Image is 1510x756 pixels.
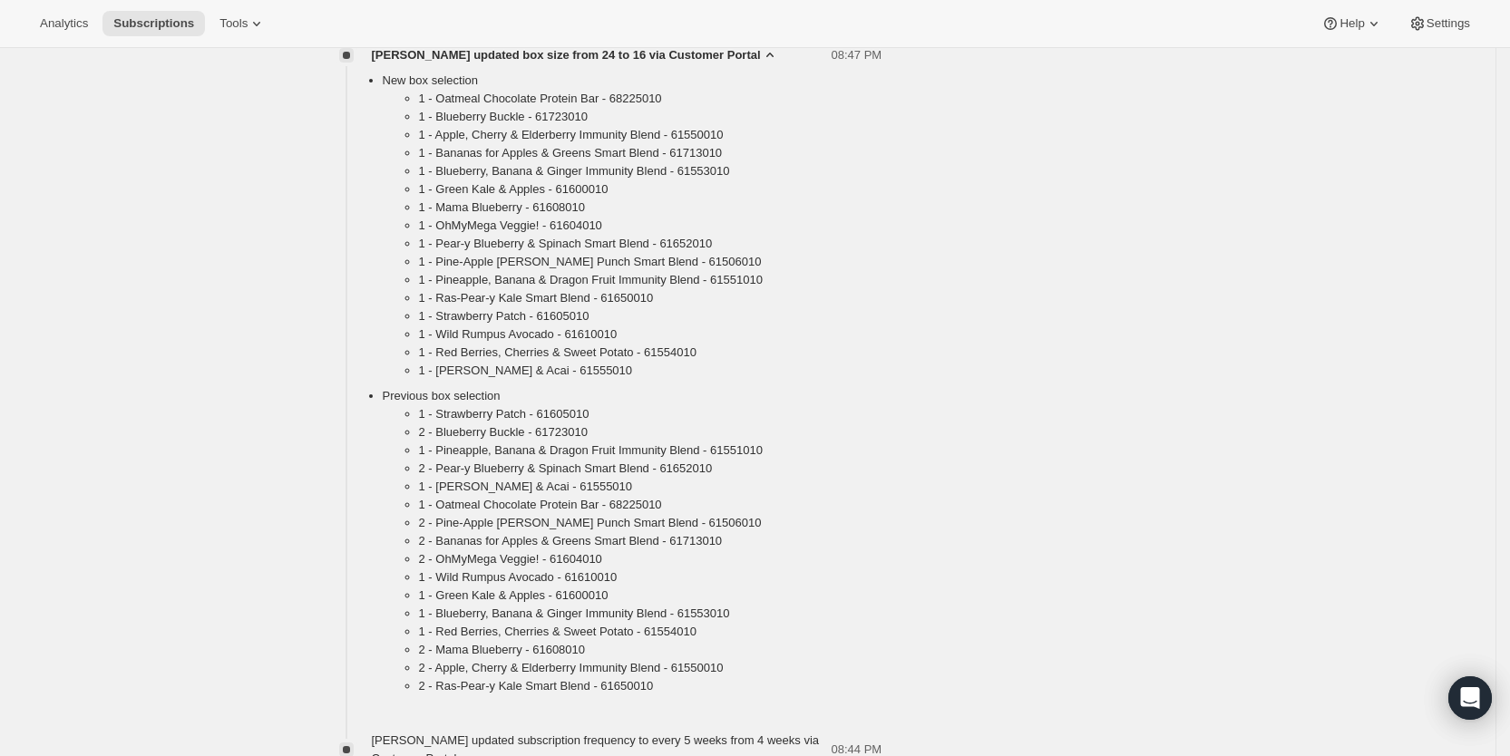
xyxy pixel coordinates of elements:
li: 2 - Apple, Cherry & Elderberry Immunity Blend - 61550010 [419,659,882,677]
span: Help [1340,16,1364,31]
button: Analytics [29,11,99,36]
span: [PERSON_NAME] updated box size from 24 to 16 via Customer Portal [372,46,761,64]
button: Settings [1398,11,1481,36]
button: Help [1310,11,1393,36]
li: 1 - [PERSON_NAME] & Acai - 61555010 [419,478,882,496]
li: 1 - Strawberry Patch - 61605010 [419,307,882,325]
button: [PERSON_NAME] updated box size from 24 to 16 via Customer Portal [372,46,779,64]
li: 1 - Green Kale & Apples - 61600010 [419,586,882,605]
span: Settings [1427,16,1470,31]
li: 2 - Pine-Apple [PERSON_NAME] Punch Smart Blend - 61506010 [419,514,882,532]
li: 2 - Ras-Pear-y Kale Smart Blend - 61650010 [419,677,882,695]
li: 1 - Apple, Cherry & Elderberry Immunity Blend - 61550010 [419,126,882,144]
li: 2 - Mama Blueberry - 61608010 [419,641,882,659]
span: Subscriptions [113,16,194,31]
li: 2 - Pear-y Blueberry & Spinach Smart Blend - 61652010 [419,460,882,478]
li: 1 - Pineapple, Banana & Dragon Fruit Immunity Blend - 61551010 [419,271,882,289]
li: 1 - Pineapple, Banana & Dragon Fruit Immunity Blend - 61551010 [419,441,882,460]
div: Open Intercom Messenger [1448,676,1492,720]
button: Subscriptions [102,11,205,36]
li: 1 - Ras-Pear-y Kale Smart Blend - 61650010 [419,289,882,307]
li: 1 - Red Berries, Cherries & Sweet Potato - 61554010 [419,344,882,362]
li: 1 - OhMyMega Veggie! - 61604010 [419,217,882,235]
span: 08:47 PM [832,46,882,64]
li: Previous box selection [383,387,882,703]
button: Tools [209,11,277,36]
li: 1 - Oatmeal Chocolate Protein Bar - 68225010 [419,90,882,108]
li: 1 - Blueberry, Banana & Ginger Immunity Blend - 61553010 [419,605,882,623]
li: 1 - Oatmeal Chocolate Protein Bar - 68225010 [419,496,882,514]
li: 2 - Bananas for Apples & Greens Smart Blend - 61713010 [419,532,882,550]
li: 2 - OhMyMega Veggie! - 61604010 [419,550,882,568]
li: 1 - Strawberry Patch - 61605010 [419,405,882,423]
li: 1 - Wild Rumpus Avocado - 61610010 [419,568,882,586]
li: 1 - Blueberry Buckle - 61723010 [419,108,882,126]
li: 2 - Blueberry Buckle - 61723010 [419,423,882,441]
li: 1 - Red Berries, Cherries & Sweet Potato - 61554010 [419,623,882,641]
li: 1 - Green Kale & Apples - 61600010 [419,180,882,199]
li: 1 - Pear-y Blueberry & Spinach Smart Blend - 61652010 [419,235,882,253]
li: 1 - Blueberry, Banana & Ginger Immunity Blend - 61553010 [419,162,882,180]
li: New box selection [383,72,882,387]
span: Tools [219,16,248,31]
span: Analytics [40,16,88,31]
li: 1 - [PERSON_NAME] & Acai - 61555010 [419,362,882,380]
li: 1 - Wild Rumpus Avocado - 61610010 [419,325,882,344]
li: 1 - Mama Blueberry - 61608010 [419,199,882,217]
li: 1 - Pine-Apple [PERSON_NAME] Punch Smart Blend - 61506010 [419,253,882,271]
li: 1 - Bananas for Apples & Greens Smart Blend - 61713010 [419,144,882,162]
